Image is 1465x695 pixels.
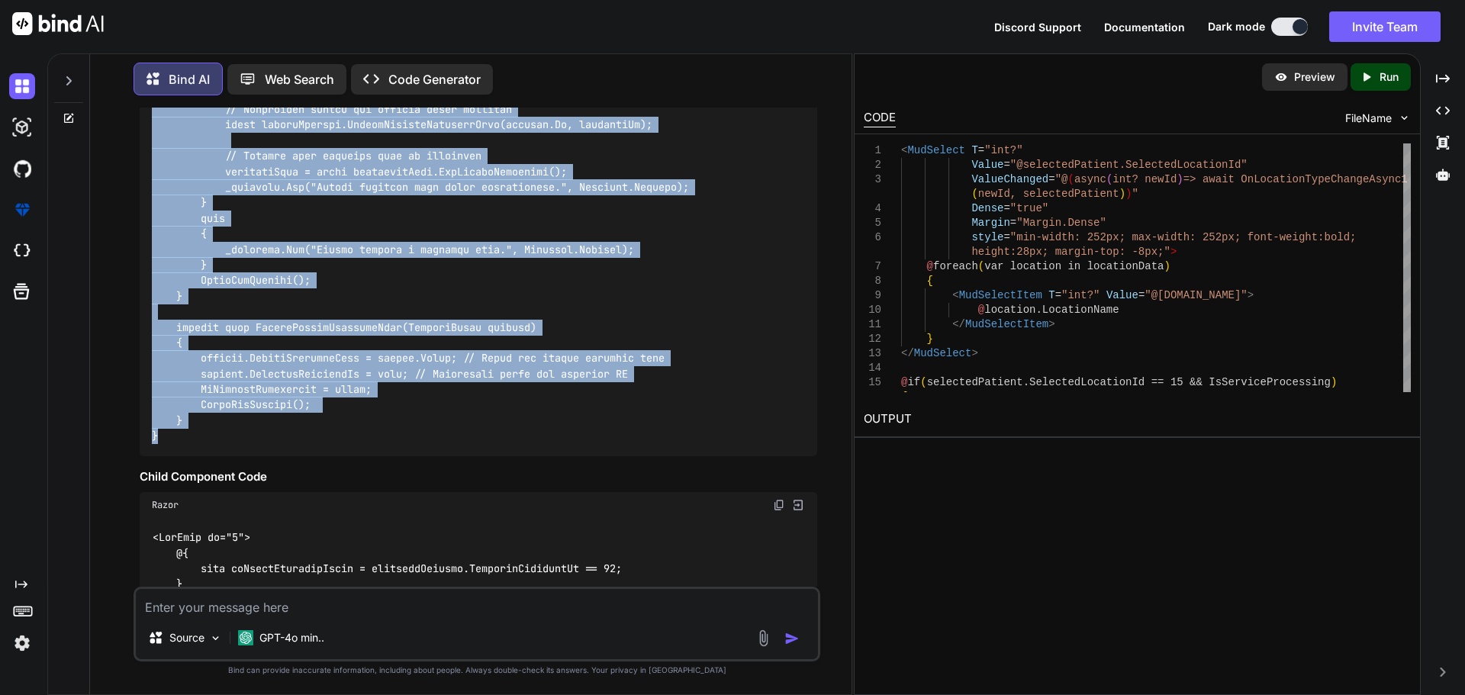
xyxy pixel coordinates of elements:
div: 1 [864,143,881,158]
div: 11 [864,317,881,332]
img: GPT-4o mini [238,630,253,645]
button: Documentation [1104,19,1185,35]
span: " [1132,188,1138,200]
div: 5 [864,216,881,230]
span: { [901,391,907,403]
div: 2 [864,158,881,172]
span: = [1138,289,1145,301]
span: } [926,333,932,345]
span: Dark mode [1208,19,1265,34]
span: => await OnLocationTypeChangeAsync1 [1183,173,1407,185]
span: height:28px; margin-top: -8px;" [971,246,1170,258]
div: 15 [864,375,881,390]
span: "int?" [984,144,1022,156]
span: </ [952,318,965,330]
span: MudSelectItem [965,318,1048,330]
img: githubDark [9,156,35,182]
img: chevron down [1398,111,1411,124]
img: cloudideIcon [9,238,35,264]
span: Value [971,159,1003,171]
span: = [1054,289,1061,301]
div: CODE [864,109,896,127]
img: darkChat [9,73,35,99]
img: icon [784,631,800,646]
p: Source [169,630,204,645]
img: Bind AI [12,12,104,35]
span: ) [1331,376,1337,388]
span: MudSelect [913,347,971,359]
p: Bind AI [169,70,210,88]
button: Discord Support [994,19,1081,35]
span: @ [977,304,984,316]
span: @ [926,260,932,272]
div: 4 [864,201,881,216]
span: ) [1177,173,1183,185]
span: = [1009,217,1016,229]
span: T [971,144,977,156]
span: = [1003,202,1009,214]
span: > [1247,289,1253,301]
img: settings [9,630,35,656]
img: darkAi-studio [9,114,35,140]
div: 6 [864,230,881,245]
span: ( [1067,173,1074,185]
div: 7 [864,259,881,274]
span: selectedPatient.SelectedLocationId == 15 && IsServ [926,376,1247,388]
span: async [1074,173,1106,185]
span: "@selectedPatient.SelectedLocationId" [1009,159,1247,171]
img: Pick Models [209,632,222,645]
span: > [1170,246,1177,258]
p: Web Search [265,70,334,88]
span: MudSelectItem [958,289,1042,301]
span: style [971,231,1003,243]
span: = [1048,173,1054,185]
span: = [1003,231,1009,243]
p: GPT-4o min.. [259,630,324,645]
span: bold; [1324,231,1356,243]
img: Open in Browser [791,498,805,512]
span: @ [901,376,907,388]
span: ( [977,260,984,272]
span: ( [920,376,926,388]
span: < [901,144,907,156]
span: Razor [152,499,179,511]
span: iceProcessing [1247,376,1330,388]
h3: Child Component Code [140,468,817,486]
img: copy [773,499,785,511]
span: = [1003,159,1009,171]
span: foreach [933,260,978,272]
div: 16 [864,390,881,404]
button: Invite Team [1329,11,1441,42]
span: = [977,144,984,156]
span: > [971,347,977,359]
span: { [926,275,932,287]
span: newId, selectedPatient [977,188,1119,200]
span: < [952,289,958,301]
span: FileName [1345,111,1392,126]
span: "Margin.Dense" [1016,217,1106,229]
span: if [907,376,920,388]
span: Documentation [1104,21,1185,34]
span: Discord Support [994,21,1081,34]
img: premium [9,197,35,223]
span: "int?" [1061,289,1100,301]
div: 14 [864,361,881,375]
span: "@[DOMAIN_NAME]" [1145,289,1247,301]
p: Preview [1294,69,1335,85]
div: 9 [864,288,881,303]
div: 12 [864,332,881,346]
span: "@ [1054,173,1067,185]
span: ) [1119,188,1125,200]
span: > [1048,318,1054,330]
span: int? newId [1112,173,1177,185]
div: 3 [864,172,881,187]
p: Code Generator [388,70,481,88]
span: Margin [971,217,1009,229]
span: var location in locationData [984,260,1164,272]
div: 8 [864,274,881,288]
span: Value [1106,289,1138,301]
div: 13 [864,346,881,361]
span: ) [1125,188,1132,200]
img: preview [1274,70,1288,84]
p: Bind can provide inaccurate information, including about people. Always double-check its answers.... [134,664,820,676]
